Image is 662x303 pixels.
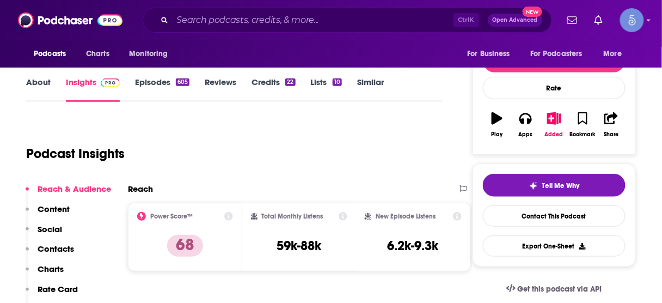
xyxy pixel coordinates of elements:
img: User Profile [620,8,644,32]
p: Charts [38,264,64,274]
button: Export One-Sheet [483,235,626,257]
h3: 6.2k-9.3k [388,238,439,254]
a: InsightsPodchaser Pro [66,77,120,102]
a: Episodes605 [135,77,189,102]
img: Podchaser Pro [101,78,120,87]
div: 10 [333,78,342,86]
button: Open AdvancedNew [488,14,543,27]
h2: Total Monthly Listens [262,213,323,220]
span: Podcasts [34,46,66,62]
span: Ctrl K [453,13,479,27]
p: Content [38,204,70,214]
div: Rate [483,77,626,99]
div: Share [604,131,618,138]
button: Show profile menu [620,8,644,32]
a: Reviews [205,77,236,102]
a: Show notifications dropdown [590,11,607,29]
div: 22 [285,78,295,86]
button: Added [540,105,568,144]
img: Podchaser - Follow, Share and Rate Podcasts [18,10,122,31]
button: open menu [523,44,598,64]
div: Added [545,131,563,138]
a: About [26,77,51,102]
button: open menu [121,44,182,64]
a: Credits22 [252,77,295,102]
button: open menu [596,44,636,64]
span: Get this podcast via API [518,284,602,294]
p: 68 [167,235,203,257]
button: Bookmark [568,105,597,144]
img: tell me why sparkle [529,181,538,190]
button: open menu [459,44,524,64]
button: Apps [511,105,540,144]
span: New [523,7,542,17]
div: Play [492,131,503,138]
a: Show notifications dropdown [563,11,581,29]
p: Social [38,224,62,234]
p: Contacts [38,244,74,254]
span: Monitoring [129,46,168,62]
h1: Podcast Insights [26,146,125,162]
span: Charts [86,46,109,62]
div: 605 [176,78,189,86]
a: Similar [357,77,384,102]
button: Charts [26,264,64,284]
a: Lists10 [311,77,342,102]
span: More [604,46,622,62]
a: Charts [79,44,116,64]
h3: 59k-88k [277,238,321,254]
p: Rate Card [38,284,78,294]
h2: Power Score™ [150,213,193,220]
a: Contact This Podcast [483,205,626,227]
button: open menu [26,44,80,64]
button: Share [597,105,626,144]
div: Apps [519,131,533,138]
button: Content [26,204,70,224]
a: Get this podcast via API [498,276,611,302]
button: tell me why sparkleTell Me Why [483,174,626,197]
p: Reach & Audience [38,184,111,194]
span: Open Advanced [493,17,538,23]
div: Search podcasts, credits, & more... [143,8,552,33]
button: Contacts [26,244,74,264]
span: For Podcasters [530,46,583,62]
button: Reach & Audience [26,184,111,204]
input: Search podcasts, credits, & more... [173,11,453,29]
button: Social [26,224,62,244]
div: Bookmark [570,131,596,138]
span: For Business [467,46,510,62]
h2: Reach [128,184,153,194]
span: Logged in as Spiral5-G1 [620,8,644,32]
span: Tell Me Why [542,181,580,190]
button: Play [483,105,511,144]
h2: New Episode Listens [376,213,436,220]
